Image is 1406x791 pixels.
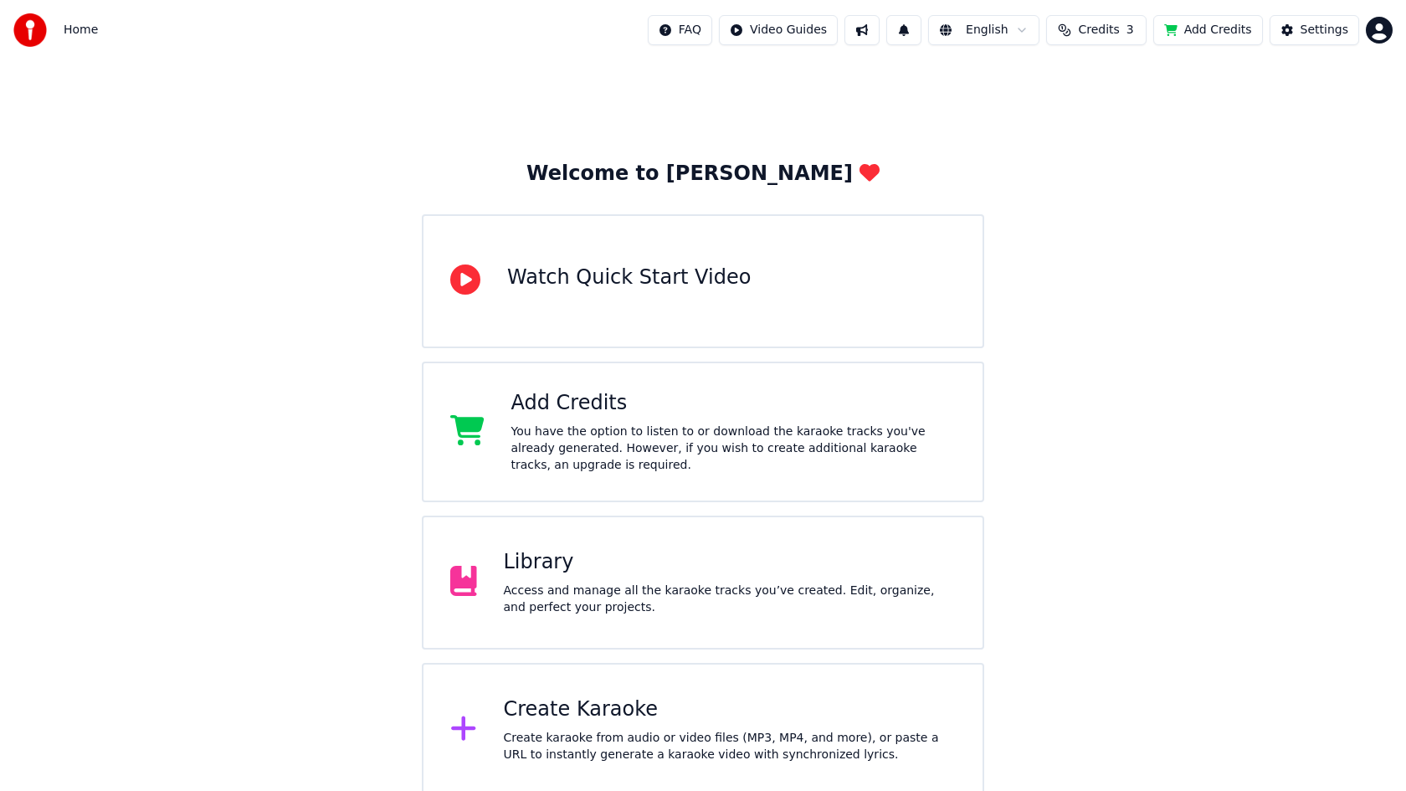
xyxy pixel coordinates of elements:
[719,15,838,45] button: Video Guides
[504,730,957,763] div: Create karaoke from audio or video files (MP3, MP4, and more), or paste a URL to instantly genera...
[526,161,880,187] div: Welcome to [PERSON_NAME]
[1078,22,1119,39] span: Credits
[1046,15,1147,45] button: Credits3
[511,424,957,474] div: You have the option to listen to or download the karaoke tracks you've already generated. However...
[64,22,98,39] span: Home
[1153,15,1263,45] button: Add Credits
[1126,22,1134,39] span: 3
[64,22,98,39] nav: breadcrumb
[1301,22,1348,39] div: Settings
[648,15,712,45] button: FAQ
[504,696,957,723] div: Create Karaoke
[504,583,957,616] div: Access and manage all the karaoke tracks you’ve created. Edit, organize, and perfect your projects.
[1270,15,1359,45] button: Settings
[511,390,957,417] div: Add Credits
[504,549,957,576] div: Library
[507,265,751,291] div: Watch Quick Start Video
[13,13,47,47] img: youka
